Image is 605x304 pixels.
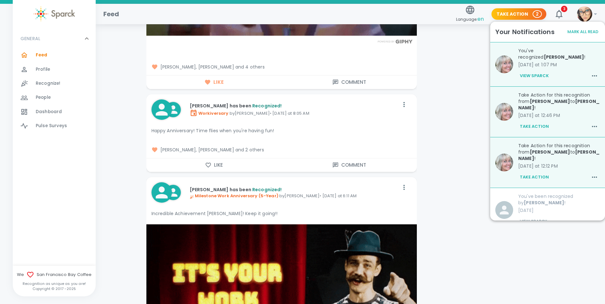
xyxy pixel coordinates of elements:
[252,186,282,193] span: Recognized!
[13,286,96,291] p: Copyright © 2017 - 2025
[190,193,399,199] p: by [PERSON_NAME] • [DATE] at 6:11 AM
[282,158,417,172] button: Comment
[376,40,414,44] img: Powered by GIPHY
[36,123,67,129] span: Pulse Surveys
[13,105,96,119] a: Dashboard
[36,94,51,101] span: People
[190,109,399,117] p: by [PERSON_NAME] • [DATE] at 8:05 AM
[518,121,550,132] button: Take Action
[518,216,549,227] button: View Sparck
[491,8,546,20] button: Take Action 2
[518,193,600,206] p: You've been recognized by !
[13,29,96,48] div: GENERAL
[518,142,600,162] p: Take Action for this recognition from to !
[36,66,50,73] span: Profile
[454,3,486,25] button: Language:en
[13,119,96,133] a: Pulse Surveys
[13,62,96,76] a: Profile
[13,6,96,21] a: Sparck logo
[282,76,417,89] button: Comment
[151,147,412,153] span: [PERSON_NAME], [PERSON_NAME] and 2 others
[151,64,412,70] span: [PERSON_NAME], [PERSON_NAME] and 4 others
[518,62,600,68] p: [DATE] at 1:07 PM
[518,207,600,214] p: [DATE]
[577,6,592,22] img: Picture of Favi
[20,35,40,42] p: GENERAL
[495,27,555,37] h6: Your Notifications
[151,127,412,134] p: Happy Anniversary! Time flies when you're having fun!
[190,186,399,193] p: [PERSON_NAME] has been
[477,15,484,23] span: en
[518,112,600,119] p: [DATE] at 12:46 PM
[13,271,96,279] span: We San Francisco Bay Coffee
[146,76,282,89] button: Like
[151,210,412,217] p: Incredible Achievement [PERSON_NAME]! Keep it going!!
[561,6,567,12] span: 3
[566,27,600,37] button: Mark All Read
[495,55,513,73] img: blob
[530,98,570,105] b: [PERSON_NAME]
[190,193,278,199] span: Milestone Work Anniversary (5-Year)
[146,158,282,172] button: Like
[36,80,61,87] span: Recognize!
[551,6,567,22] button: 3
[456,15,484,24] span: Language:
[13,48,96,135] div: GENERAL
[518,98,600,111] b: [PERSON_NAME]
[518,92,600,111] p: Take Action for this recognition from to !
[190,103,399,109] p: [PERSON_NAME] has been
[33,6,75,21] img: Sparck logo
[518,163,600,169] p: [DATE] at 12:12 PM
[13,48,96,62] a: Feed
[530,149,570,155] b: [PERSON_NAME]
[524,199,564,206] b: [PERSON_NAME]
[36,109,62,115] span: Dashboard
[518,70,550,81] button: View Sparck
[536,11,539,17] p: 2
[13,76,96,90] a: Recognize!
[190,110,229,116] span: Workiversary
[13,281,96,286] p: Recognition as unique as you are!
[252,103,282,109] span: Recognized!
[103,9,119,19] h1: Feed
[495,154,513,171] img: blob
[518,149,600,162] b: [PERSON_NAME]
[518,172,550,183] button: Take Action
[495,103,513,121] img: blob
[518,47,600,60] p: You've recognized !
[544,54,584,60] b: [PERSON_NAME]
[13,90,96,105] a: People
[36,52,48,58] span: Feed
